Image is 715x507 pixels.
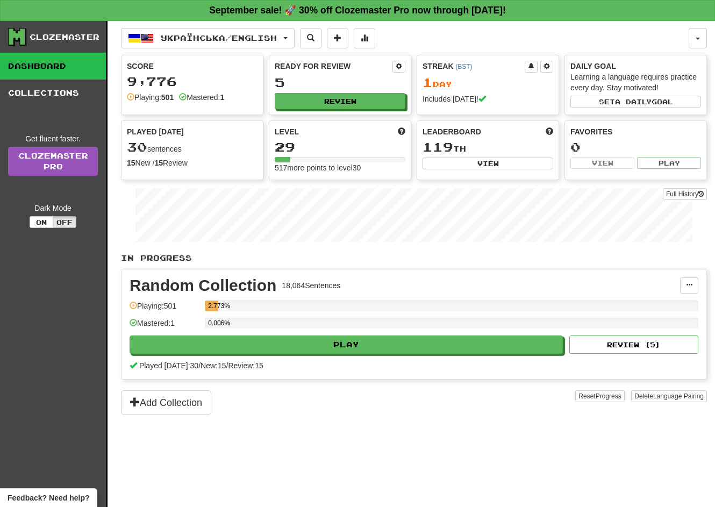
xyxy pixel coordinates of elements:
div: Includes [DATE]! [423,94,553,104]
div: Score [127,61,258,72]
span: Played [DATE]: 30 [139,361,198,370]
div: Playing: 501 [130,301,199,318]
div: 29 [275,140,405,154]
div: Daily Goal [570,61,701,72]
span: Progress [596,392,621,400]
div: Streak [423,61,525,72]
div: 18,064 Sentences [282,280,340,291]
span: Played [DATE] [127,126,184,137]
div: 5 [275,76,405,89]
button: Review (5) [569,335,698,354]
strong: 15 [154,159,163,167]
button: Search sentences [300,28,321,48]
span: a daily [615,98,652,105]
span: Open feedback widget [8,492,89,503]
button: Add sentence to collection [327,28,348,48]
div: Mastered: 1 [130,318,199,335]
span: Level [275,126,299,137]
span: 119 [423,139,453,154]
button: On [30,216,53,228]
a: ClozemasterPro [8,147,98,176]
div: 517 more points to level 30 [275,162,405,173]
button: ResetProgress [575,390,624,402]
button: More stats [354,28,375,48]
strong: 15 [127,159,135,167]
div: Random Collection [130,277,276,294]
div: 9,776 [127,75,258,88]
div: sentences [127,140,258,154]
button: Add Collection [121,390,211,415]
div: Learning a language requires practice every day. Stay motivated! [570,72,701,93]
button: Seta dailygoal [570,96,701,108]
button: Play [130,335,563,354]
div: th [423,140,553,154]
div: 2.773% [208,301,218,311]
div: Day [423,76,553,90]
div: Favorites [570,126,701,137]
span: / [198,361,201,370]
div: Ready for Review [275,61,392,72]
div: New / Review [127,158,258,168]
button: Full History [663,188,707,200]
button: Українська/English [121,28,295,48]
a: (BST) [455,63,472,70]
div: Get fluent faster. [8,133,98,144]
div: 0 [570,140,701,154]
strong: September sale! 🚀 30% off Clozemaster Pro now through [DATE]! [209,5,506,16]
span: 1 [423,75,433,90]
span: Language Pairing [653,392,704,400]
span: Українська / English [161,33,277,42]
span: New: 15 [201,361,226,370]
span: 30 [127,139,147,154]
div: Mastered: [179,92,224,103]
div: Dark Mode [8,203,98,213]
span: Review: 15 [228,361,263,370]
span: Leaderboard [423,126,481,137]
div: Clozemaster [30,32,99,42]
span: This week in points, UTC [546,126,553,137]
span: / [226,361,228,370]
strong: 501 [161,93,174,102]
button: Off [53,216,76,228]
p: In Progress [121,253,707,263]
button: DeleteLanguage Pairing [631,390,707,402]
strong: 1 [220,93,224,102]
button: Play [637,157,701,169]
div: Playing: [127,92,174,103]
button: View [423,158,553,169]
span: Score more points to level up [398,126,405,137]
button: View [570,157,634,169]
button: Review [275,93,405,109]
